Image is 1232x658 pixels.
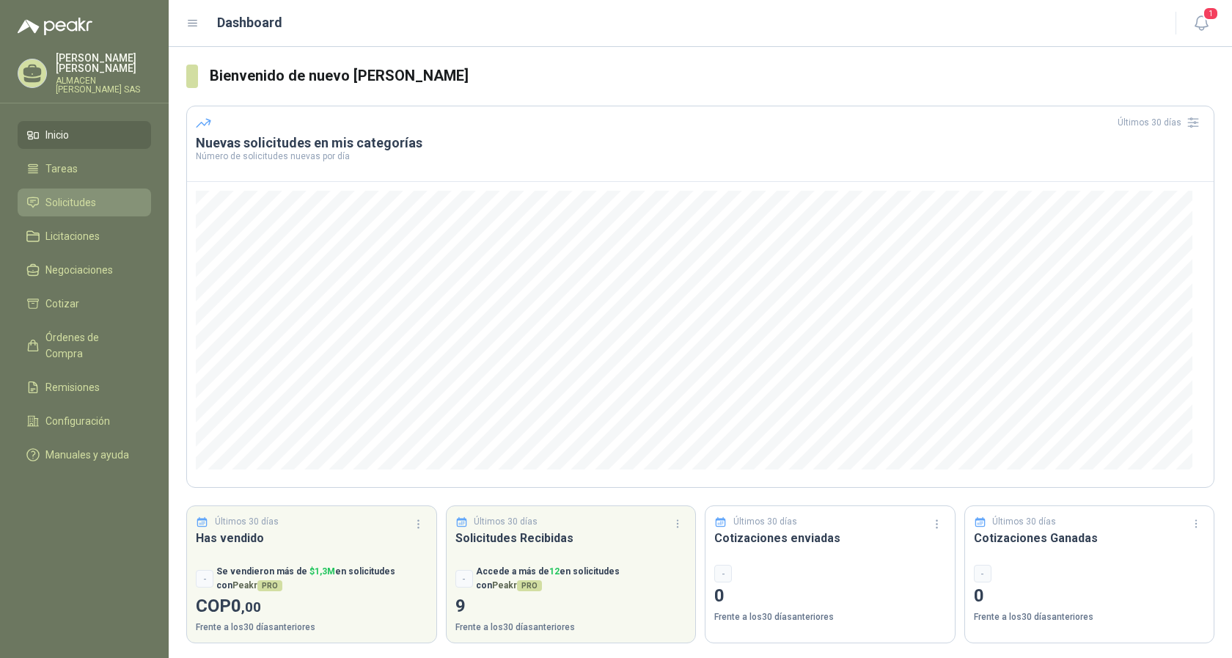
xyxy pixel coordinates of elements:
[18,441,151,469] a: Manuales y ayuda
[56,53,151,73] p: [PERSON_NAME] [PERSON_NAME]
[45,447,129,463] span: Manuales y ayuda
[241,599,261,615] span: ,00
[455,570,473,588] div: -
[714,610,946,624] p: Frente a los 30 días anteriores
[517,580,542,591] span: PRO
[215,515,279,529] p: Últimos 30 días
[217,12,282,33] h1: Dashboard
[196,134,1205,152] h3: Nuevas solicitudes en mis categorías
[18,222,151,250] a: Licitaciones
[549,566,560,577] span: 12
[45,413,110,429] span: Configuración
[18,290,151,318] a: Cotizar
[474,515,538,529] p: Últimos 30 días
[45,228,100,244] span: Licitaciones
[18,18,92,35] img: Logo peakr
[18,189,151,216] a: Solicitudes
[476,565,687,593] p: Accede a más de en solicitudes con
[18,373,151,401] a: Remisiones
[257,580,282,591] span: PRO
[714,565,732,582] div: -
[1188,10,1214,37] button: 1
[232,580,282,591] span: Peakr
[196,529,428,547] h3: Has vendido
[1118,111,1205,134] div: Últimos 30 días
[45,161,78,177] span: Tareas
[18,256,151,284] a: Negociaciones
[196,593,428,621] p: COP
[216,565,428,593] p: Se vendieron más de en solicitudes con
[231,596,261,616] span: 0
[1203,7,1219,21] span: 1
[45,194,96,211] span: Solicitudes
[974,582,1206,610] p: 0
[45,262,113,278] span: Negociaciones
[455,593,687,621] p: 9
[309,566,335,577] span: $ 1,3M
[455,621,687,635] p: Frente a los 30 días anteriores
[455,529,687,547] h3: Solicitudes Recibidas
[196,621,428,635] p: Frente a los 30 días anteriores
[18,121,151,149] a: Inicio
[45,379,100,395] span: Remisiones
[18,323,151,368] a: Órdenes de Compra
[45,296,79,312] span: Cotizar
[974,610,1206,624] p: Frente a los 30 días anteriores
[992,515,1056,529] p: Últimos 30 días
[196,152,1205,161] p: Número de solicitudes nuevas por día
[18,155,151,183] a: Tareas
[45,127,69,143] span: Inicio
[714,529,946,547] h3: Cotizaciones enviadas
[974,529,1206,547] h3: Cotizaciones Ganadas
[45,329,137,362] span: Órdenes de Compra
[196,570,213,588] div: -
[18,407,151,435] a: Configuración
[733,515,797,529] p: Últimos 30 días
[492,580,542,591] span: Peakr
[210,65,1214,87] h3: Bienvenido de nuevo [PERSON_NAME]
[974,565,991,582] div: -
[714,582,946,610] p: 0
[56,76,151,94] p: ALMACEN [PERSON_NAME] SAS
